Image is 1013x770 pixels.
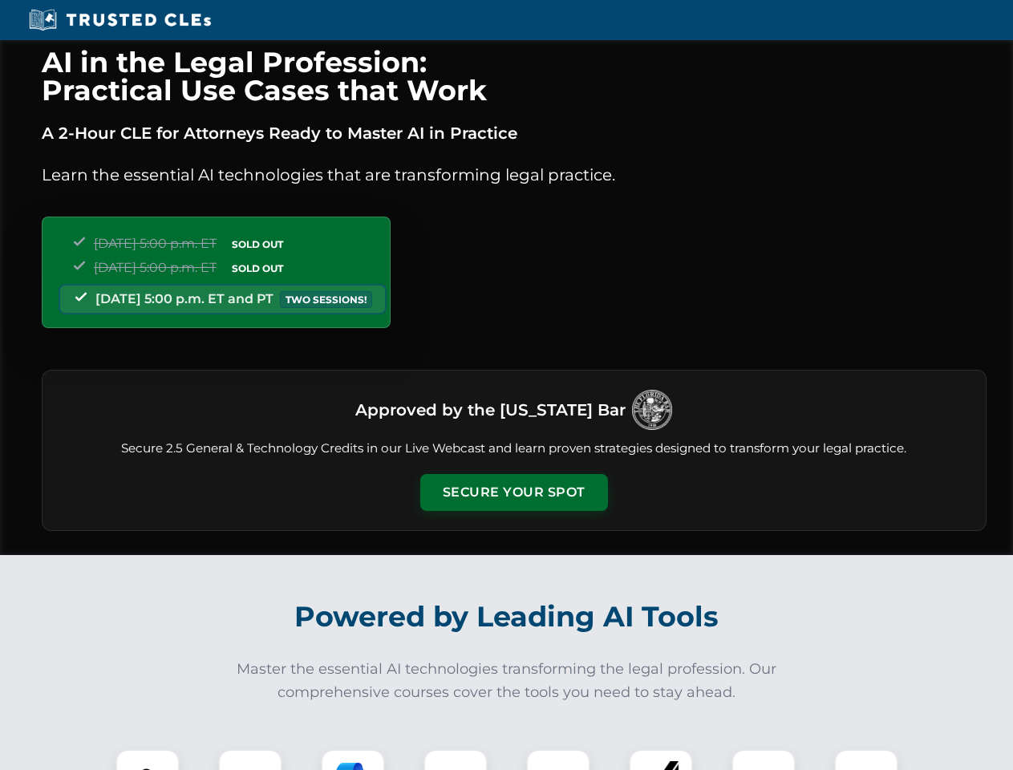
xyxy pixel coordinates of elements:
p: Secure 2.5 General & Technology Credits in our Live Webcast and learn proven strategies designed ... [62,440,966,458]
span: SOLD OUT [226,236,289,253]
span: [DATE] 5:00 p.m. ET [94,236,217,251]
p: Master the essential AI technologies transforming the legal profession. Our comprehensive courses... [226,658,788,704]
img: Trusted CLEs [24,8,216,32]
h3: Approved by the [US_STATE] Bar [355,395,626,424]
h2: Powered by Leading AI Tools [63,589,951,645]
h1: AI in the Legal Profession: Practical Use Cases that Work [42,48,987,104]
span: [DATE] 5:00 p.m. ET [94,260,217,275]
button: Secure Your Spot [420,474,608,511]
img: Logo [632,390,672,430]
p: A 2-Hour CLE for Attorneys Ready to Master AI in Practice [42,120,987,146]
p: Learn the essential AI technologies that are transforming legal practice. [42,162,987,188]
span: SOLD OUT [226,260,289,277]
